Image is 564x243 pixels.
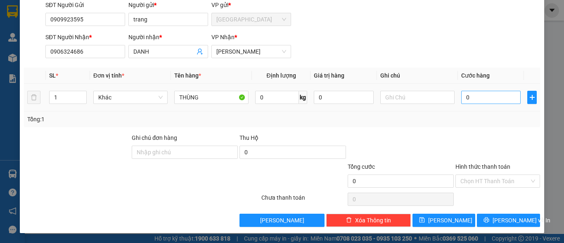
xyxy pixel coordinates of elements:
[132,146,238,159] input: Ghi chú đơn hàng
[174,72,201,79] span: Tên hàng
[27,91,40,104] button: delete
[7,35,91,47] div: 0775750117
[132,134,177,141] label: Ghi chú đơn hàng
[98,91,163,104] span: Khác
[7,7,20,16] span: Gửi:
[45,33,125,42] div: SĐT Người Nhận
[239,214,324,227] button: [PERSON_NAME]
[266,72,296,79] span: Định lượng
[97,8,116,17] span: Nhận:
[493,216,550,225] span: [PERSON_NAME] và In
[483,217,489,224] span: printer
[93,72,124,79] span: Đơn vị tính
[299,91,307,104] span: kg
[261,193,347,208] div: Chưa thanh toán
[7,7,91,26] div: [GEOGRAPHIC_DATA]
[260,216,304,225] span: [PERSON_NAME]
[128,0,208,9] div: Người gửi
[314,91,373,104] input: 0
[348,163,375,170] span: Tổng cước
[97,17,154,27] div: dương
[419,217,425,224] span: save
[97,7,154,17] div: Quận 5
[211,0,291,9] div: VP gửi
[477,214,540,227] button: printer[PERSON_NAME] và In
[211,34,235,40] span: VP Nhận
[239,134,258,141] span: Thu Hộ
[6,53,31,61] span: Đã thu :
[461,72,490,79] span: Cước hàng
[346,217,352,224] span: delete
[197,48,203,55] span: user-add
[49,72,56,79] span: SL
[216,45,286,58] span: Phạm Ngũ Lão
[326,214,411,227] button: deleteXóa Thông tin
[377,68,458,84] th: Ghi chú
[428,216,472,225] span: [PERSON_NAME]
[380,91,455,104] input: Ghi Chú
[455,163,510,170] label: Hình thức thanh toán
[97,27,154,38] div: 0907655752
[6,52,92,62] div: 120.000
[174,91,249,104] input: VD: Bàn, Ghế
[128,33,208,42] div: Người nhận
[7,26,91,35] div: mai
[528,94,536,101] span: plus
[45,0,125,9] div: SĐT Người Gửi
[527,91,537,104] button: plus
[412,214,476,227] button: save[PERSON_NAME]
[27,115,218,124] div: Tổng: 1
[314,72,344,79] span: Giá trị hàng
[216,13,286,26] span: Ninh Hòa
[355,216,391,225] span: Xóa Thông tin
